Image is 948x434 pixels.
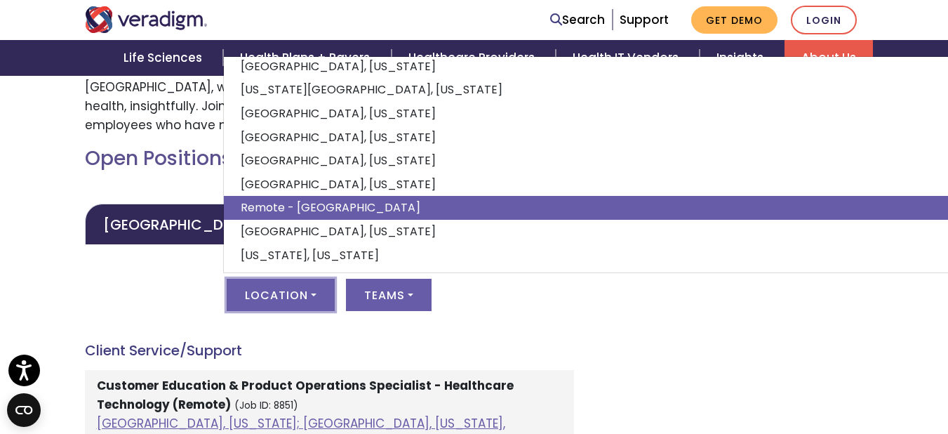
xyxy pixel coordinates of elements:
a: Support [620,11,669,28]
a: About Us [785,40,873,76]
button: Open CMP widget [7,393,41,427]
a: Search [550,11,605,29]
button: Location [227,279,335,311]
p: Join a passionate team of dedicated associates who work side-by-side with caregivers, developers,... [85,20,574,135]
a: Life Sciences [107,40,223,76]
strong: Customer Education & Product Operations Specialist - Healthcare Technology (Remote) [97,377,514,413]
a: Get Demo [691,6,777,34]
button: Teams [346,279,432,311]
a: Insights [700,40,785,76]
a: [GEOGRAPHIC_DATA] [85,204,276,245]
h2: Open Positions [85,147,574,171]
a: Health IT Vendors [556,40,700,76]
a: Healthcare Providers [392,40,556,76]
small: (Job ID: 8851) [234,399,298,412]
a: Login [791,6,857,34]
a: Health Plans + Payers [223,40,391,76]
img: Veradigm logo [85,6,208,33]
h4: Client Service/Support [85,342,574,359]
